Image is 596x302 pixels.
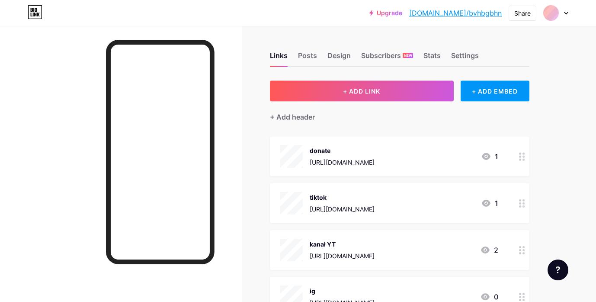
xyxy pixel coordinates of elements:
div: Settings [451,50,479,66]
div: Subscribers [361,50,413,66]
div: 1 [481,151,498,162]
div: [URL][DOMAIN_NAME] [310,205,375,214]
span: NEW [404,53,412,58]
div: Posts [298,50,317,66]
div: 1 [481,198,498,208]
div: Links [270,50,288,66]
div: [URL][DOMAIN_NAME] [310,158,375,167]
div: ig [310,286,375,296]
div: Share [514,9,531,18]
div: 0 [480,292,498,302]
a: Upgrade [369,10,402,16]
div: 2 [480,245,498,255]
div: Stats [423,50,441,66]
div: [URL][DOMAIN_NAME] [310,251,375,260]
div: tiktok [310,193,375,202]
span: + ADD LINK [343,88,380,95]
div: + Add header [270,112,315,122]
a: [DOMAIN_NAME]/bvhbgbhn [409,8,502,18]
div: + ADD EMBED [461,81,529,101]
div: Design [327,50,351,66]
div: kanał YT [310,240,375,249]
button: + ADD LINK [270,81,454,101]
div: donate [310,146,375,155]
